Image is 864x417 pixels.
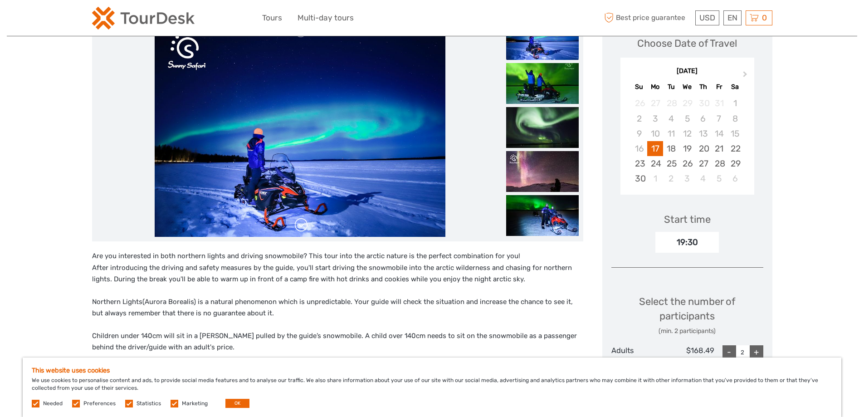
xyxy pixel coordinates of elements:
img: ccd57971c61b49e0bebfd9518ca7bdb2_slider_thumbnail.jpeg [506,195,579,236]
div: (min. 2 participants) [611,327,763,336]
div: + [750,345,763,359]
div: Choose Friday, December 5th, 2025 [711,171,727,186]
div: Not available Tuesday, November 11th, 2025 [663,126,679,141]
div: $168.49 [665,345,714,367]
h5: This website uses cookies [32,367,832,374]
div: Choose Date of Travel [637,36,737,50]
img: 2254-3441b4b5-4e5f-4d00-b396-31f1d84a6ebf_logo_small.png [92,7,195,29]
div: Choose Sunday, November 23rd, 2025 [631,156,647,171]
div: Not available Wednesday, November 12th, 2025 [679,126,695,141]
span: 0 [761,13,768,22]
div: Not available Sunday, November 16th, 2025 [631,141,647,156]
img: eab6b0379c954206914b74a505640a5c_slider_thumbnail.jpeg [506,151,579,192]
div: Not available Thursday, October 30th, 2025 [695,96,711,111]
div: Choose Thursday, December 4th, 2025 [695,171,711,186]
div: month 2025-11 [623,96,751,186]
div: Not available Monday, November 10th, 2025 [647,126,663,141]
div: Not available Sunday, October 26th, 2025 [631,96,647,111]
p: Children under 140cm will sit in a [PERSON_NAME] pulled by the guide’s snowmobile. A child over 1... [92,330,583,353]
a: Tours [262,11,282,25]
div: Choose Tuesday, November 25th, 2025 [663,156,679,171]
div: Choose Monday, December 1st, 2025 [647,171,663,186]
div: Fr [711,81,727,93]
div: Th [695,81,711,93]
div: Not available Sunday, November 2nd, 2025 [631,111,647,126]
div: Choose Friday, November 28th, 2025 [711,156,727,171]
div: Choose Wednesday, November 19th, 2025 [679,141,695,156]
div: Choose Friday, November 21st, 2025 [711,141,727,156]
div: We use cookies to personalise content and ads, to provide social media features and to analyse ou... [23,358,841,417]
span: Best price guarantee [602,10,693,25]
div: Not available Saturday, November 8th, 2025 [727,111,743,126]
div: Not available Wednesday, November 5th, 2025 [679,111,695,126]
button: OK [225,399,249,408]
div: Not available Friday, October 31st, 2025 [711,96,727,111]
span: USD [699,13,715,22]
div: EN [723,10,742,25]
div: Not available Friday, November 14th, 2025 [711,126,727,141]
div: Not available Wednesday, October 29th, 2025 [679,96,695,111]
label: Marketing [182,400,208,407]
img: 19a2e8f2f5ab4e52bb5a11383ea23669_slider_thumbnail.jpeg [506,63,579,104]
div: Not available Saturday, November 15th, 2025 [727,126,743,141]
div: Adults (2/snowmobile) [611,345,665,367]
img: 23547e6166474ea397b3c0c4f92a4a47_main_slider.jpeg [155,19,445,237]
div: Tu [663,81,679,93]
div: Choose Saturday, November 29th, 2025 [727,156,743,171]
div: Sa [727,81,743,93]
a: Multi-day tours [298,11,354,25]
div: Choose Saturday, November 22nd, 2025 [727,141,743,156]
div: Start time [664,212,711,226]
div: Not available Friday, November 7th, 2025 [711,111,727,126]
div: Choose Saturday, December 6th, 2025 [727,171,743,186]
div: Mo [647,81,663,93]
div: 19:30 [655,232,719,253]
div: Not available Saturday, November 1st, 2025 [727,96,743,111]
div: Not available Tuesday, November 4th, 2025 [663,111,679,126]
div: Choose Wednesday, November 26th, 2025 [679,156,695,171]
img: 78a94b4cbd8841b093c5bc068200143d_slider_thumbnail.jpeg [506,107,579,148]
div: Choose Tuesday, December 2nd, 2025 [663,171,679,186]
div: Choose Thursday, November 20th, 2025 [695,141,711,156]
div: Not available Monday, November 3rd, 2025 [647,111,663,126]
div: Not available Thursday, November 6th, 2025 [695,111,711,126]
div: Choose Thursday, November 27th, 2025 [695,156,711,171]
div: Choose Monday, November 17th, 2025 [647,141,663,156]
div: Choose Sunday, November 30th, 2025 [631,171,647,186]
label: Statistics [137,400,161,407]
p: We're away right now. Please check back later! [13,16,103,23]
div: Not available Monday, October 27th, 2025 [647,96,663,111]
div: Not available Tuesday, October 28th, 2025 [663,96,679,111]
label: Needed [43,400,63,407]
p: Are you interested in both northern lights and driving snowmobile? This tour into the arctic natu... [92,250,583,285]
label: Preferences [83,400,116,407]
div: Choose Tuesday, November 18th, 2025 [663,141,679,156]
div: [DATE] [620,67,754,76]
div: Not available Thursday, November 13th, 2025 [695,126,711,141]
button: Next Month [739,69,753,83]
img: 23547e6166474ea397b3c0c4f92a4a47_slider_thumbnail.jpeg [506,19,579,60]
button: Open LiveChat chat widget [104,14,115,25]
div: We [679,81,695,93]
div: Su [631,81,647,93]
div: - [722,345,736,359]
p: Northern Lights(Aurora Borealis) is a natural phenomenon which is unpredictable. Your guide will ... [92,296,583,319]
div: Choose Monday, November 24th, 2025 [647,156,663,171]
div: Choose Wednesday, December 3rd, 2025 [679,171,695,186]
div: Not available Sunday, November 9th, 2025 [631,126,647,141]
div: Select the number of participants [611,294,763,336]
